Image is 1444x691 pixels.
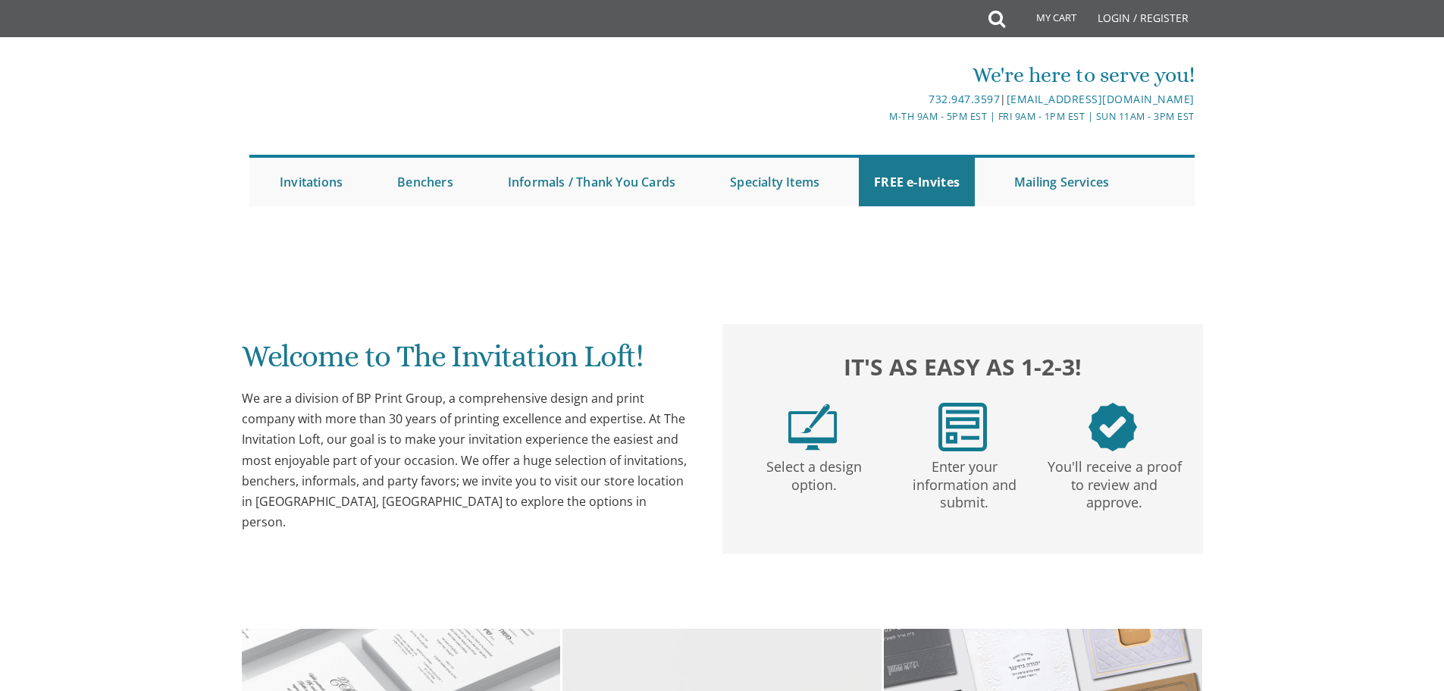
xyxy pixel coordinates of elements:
[242,340,692,385] h1: Welcome to The Invitation Loft!
[1088,403,1137,451] img: step3.png
[929,92,1000,106] a: 732.947.3597
[892,451,1036,512] p: Enter your information and submit.
[859,158,975,206] a: FREE e-Invites
[742,451,886,495] p: Select a design option.
[938,403,987,451] img: step2.png
[565,90,1195,108] div: |
[565,60,1195,90] div: We're here to serve you!
[1042,451,1186,512] p: You'll receive a proof to review and approve.
[493,158,691,206] a: Informals / Thank You Cards
[1004,2,1087,39] a: My Cart
[242,388,692,532] div: We are a division of BP Print Group, a comprehensive design and print company with more than 30 y...
[382,158,468,206] a: Benchers
[788,403,837,451] img: step1.png
[738,350,1188,384] h2: It's as easy as 1-2-3!
[999,158,1124,206] a: Mailing Services
[1007,92,1195,106] a: [EMAIL_ADDRESS][DOMAIN_NAME]
[565,108,1195,124] div: M-Th 9am - 5pm EST | Fri 9am - 1pm EST | Sun 11am - 3pm EST
[265,158,358,206] a: Invitations
[715,158,835,206] a: Specialty Items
